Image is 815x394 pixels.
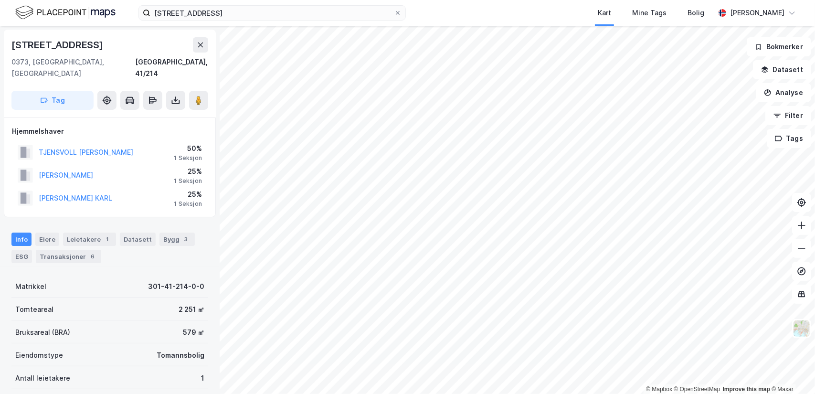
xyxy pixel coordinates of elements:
[15,4,116,21] img: logo.f888ab2527a4732fd821a326f86c7f29.svg
[174,200,202,208] div: 1 Seksjon
[159,233,195,246] div: Bygg
[15,373,70,384] div: Antall leietakere
[793,319,811,338] img: Z
[11,250,32,263] div: ESG
[174,189,202,200] div: 25%
[201,373,204,384] div: 1
[157,350,204,361] div: Tomannsbolig
[174,143,202,154] div: 50%
[103,234,112,244] div: 1
[181,234,191,244] div: 3
[767,348,815,394] div: Kontrollprogram for chat
[765,106,811,125] button: Filter
[753,60,811,79] button: Datasett
[120,233,156,246] div: Datasett
[63,233,116,246] div: Leietakere
[747,37,811,56] button: Bokmerker
[756,83,811,102] button: Analyse
[174,154,202,162] div: 1 Seksjon
[646,386,672,393] a: Mapbox
[15,327,70,338] div: Bruksareal (BRA)
[767,348,815,394] iframe: Chat Widget
[179,304,204,315] div: 2 251 ㎡
[723,386,770,393] a: Improve this map
[174,177,202,185] div: 1 Seksjon
[11,56,135,79] div: 0373, [GEOGRAPHIC_DATA], [GEOGRAPHIC_DATA]
[688,7,704,19] div: Bolig
[598,7,611,19] div: Kart
[674,386,720,393] a: OpenStreetMap
[11,37,105,53] div: [STREET_ADDRESS]
[174,166,202,177] div: 25%
[632,7,667,19] div: Mine Tags
[15,350,63,361] div: Eiendomstype
[36,250,101,263] div: Transaksjoner
[135,56,208,79] div: [GEOGRAPHIC_DATA], 41/214
[12,126,208,137] div: Hjemmelshaver
[11,91,94,110] button: Tag
[148,281,204,292] div: 301-41-214-0-0
[150,6,394,20] input: Søk på adresse, matrikkel, gårdeiere, leietakere eller personer
[15,304,53,315] div: Tomteareal
[88,252,97,261] div: 6
[767,129,811,148] button: Tags
[730,7,784,19] div: [PERSON_NAME]
[15,281,46,292] div: Matrikkel
[35,233,59,246] div: Eiere
[11,233,32,246] div: Info
[183,327,204,338] div: 579 ㎡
